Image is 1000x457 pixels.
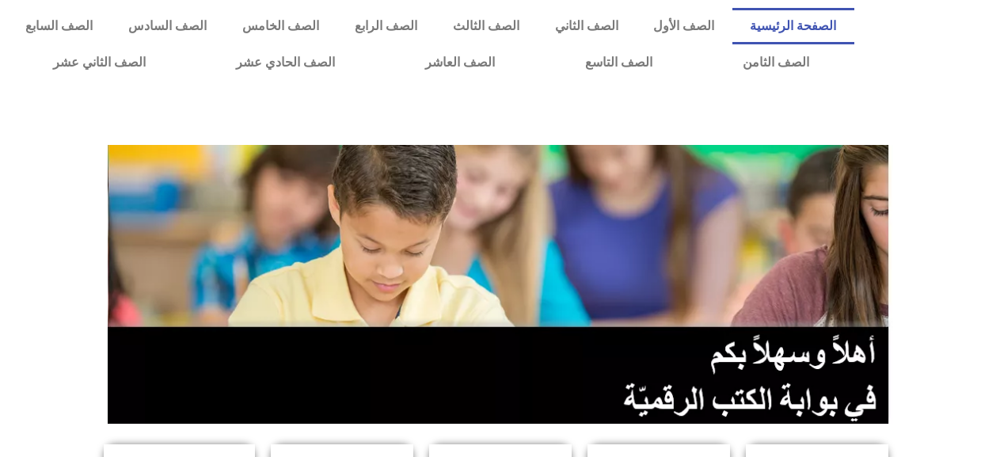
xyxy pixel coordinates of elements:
[380,44,540,81] a: الصف العاشر
[537,8,636,44] a: الصف الثاني
[225,8,337,44] a: الصف الخامس
[191,44,380,81] a: الصف الحادي عشر
[435,8,537,44] a: الصف الثالث
[337,8,435,44] a: الصف الرابع
[540,44,698,81] a: الصف التاسع
[8,44,191,81] a: الصف الثاني عشر
[698,44,854,81] a: الصف الثامن
[8,8,111,44] a: الصف السابع
[111,8,225,44] a: الصف السادس
[732,8,854,44] a: الصفحة الرئيسية
[636,8,732,44] a: الصف الأول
